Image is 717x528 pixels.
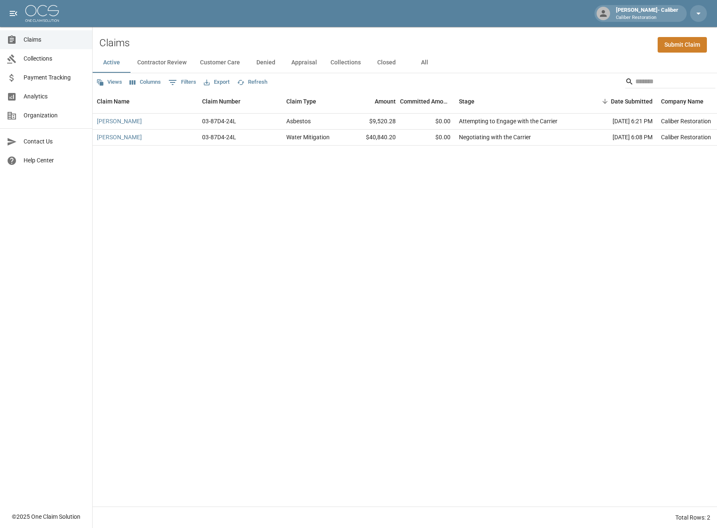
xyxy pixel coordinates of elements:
[93,90,198,113] div: Claim Name
[599,96,611,107] button: Sort
[286,90,316,113] div: Claim Type
[193,53,247,73] button: Customer Care
[282,90,345,113] div: Claim Type
[128,76,163,89] button: Select columns
[400,114,455,130] div: $0.00
[368,53,405,73] button: Closed
[675,513,710,522] div: Total Rows: 2
[345,90,400,113] div: Amount
[24,35,85,44] span: Claims
[616,14,678,21] p: Caliber Restoration
[286,117,311,125] div: Asbestos
[405,53,443,73] button: All
[324,53,368,73] button: Collections
[25,5,59,22] img: ocs-logo-white-transparent.png
[24,73,85,82] span: Payment Tracking
[661,90,704,113] div: Company Name
[400,90,455,113] div: Committed Amount
[24,54,85,63] span: Collections
[97,90,130,113] div: Claim Name
[459,133,531,141] div: Negotiating with the Carrier
[202,133,236,141] div: 03-87D4-24L
[247,53,285,73] button: Denied
[661,117,711,125] div: Caliber Restoration
[24,92,85,101] span: Analytics
[345,130,400,146] div: $40,840.20
[613,6,682,21] div: [PERSON_NAME]- Caliber
[400,130,455,146] div: $0.00
[99,37,130,49] h2: Claims
[24,156,85,165] span: Help Center
[93,53,131,73] button: Active
[581,90,657,113] div: Date Submitted
[658,37,707,53] a: Submit Claim
[581,114,657,130] div: [DATE] 6:21 PM
[94,76,124,89] button: Views
[97,117,142,125] a: [PERSON_NAME]
[5,5,22,22] button: open drawer
[97,133,142,141] a: [PERSON_NAME]
[202,76,232,89] button: Export
[131,53,193,73] button: Contractor Review
[12,512,80,521] div: © 2025 One Claim Solution
[93,53,717,73] div: dynamic tabs
[24,137,85,146] span: Contact Us
[166,76,198,89] button: Show filters
[286,133,330,141] div: Water Mitigation
[235,76,269,89] button: Refresh
[625,75,715,90] div: Search
[285,53,324,73] button: Appraisal
[202,117,236,125] div: 03-87D4-24L
[455,90,581,113] div: Stage
[400,90,450,113] div: Committed Amount
[24,111,85,120] span: Organization
[345,114,400,130] div: $9,520.28
[459,117,557,125] div: Attempting to Engage with the Carrier
[661,133,711,141] div: Caliber Restoration
[459,90,474,113] div: Stage
[611,90,653,113] div: Date Submitted
[202,90,240,113] div: Claim Number
[198,90,282,113] div: Claim Number
[581,130,657,146] div: [DATE] 6:08 PM
[375,90,396,113] div: Amount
